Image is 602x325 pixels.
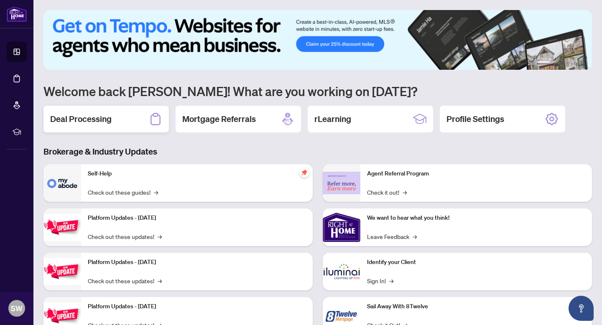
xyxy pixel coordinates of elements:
[7,6,27,22] img: logo
[367,258,585,267] p: Identify your Client
[580,61,584,65] button: 6
[367,302,585,311] p: Sail Away With 8Twelve
[154,188,158,197] span: →
[367,213,585,223] p: We want to hear what you think!
[88,276,162,285] a: Check out these updates!→
[314,113,351,125] h2: rLearning
[574,61,577,65] button: 5
[537,61,550,65] button: 1
[11,302,23,314] span: SW
[323,208,360,246] img: We want to hear what you think!
[299,168,309,178] span: pushpin
[88,213,306,223] p: Platform Updates - [DATE]
[88,302,306,311] p: Platform Updates - [DATE]
[323,253,360,290] img: Identify your Client
[367,232,417,241] a: Leave Feedback→
[88,188,158,197] a: Check out these guides!→
[88,169,306,178] p: Self-Help
[50,113,112,125] h2: Deal Processing
[43,164,81,202] img: Self-Help
[182,113,256,125] h2: Mortgage Referrals
[43,10,592,70] img: Slide 0
[323,172,360,195] img: Agent Referral Program
[403,188,407,197] span: →
[43,83,592,99] h1: Welcome back [PERSON_NAME]! What are you working on [DATE]?
[158,276,162,285] span: →
[158,232,162,241] span: →
[43,214,81,240] img: Platform Updates - July 21, 2025
[88,258,306,267] p: Platform Updates - [DATE]
[567,61,570,65] button: 4
[389,276,393,285] span: →
[367,169,585,178] p: Agent Referral Program
[88,232,162,241] a: Check out these updates!→
[413,232,417,241] span: →
[367,188,407,197] a: Check it out!→
[367,276,393,285] a: Sign In!→
[43,258,81,284] img: Platform Updates - July 8, 2025
[560,61,564,65] button: 3
[569,296,594,321] button: Open asap
[554,61,557,65] button: 2
[446,113,504,125] h2: Profile Settings
[43,146,592,157] h3: Brokerage & Industry Updates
